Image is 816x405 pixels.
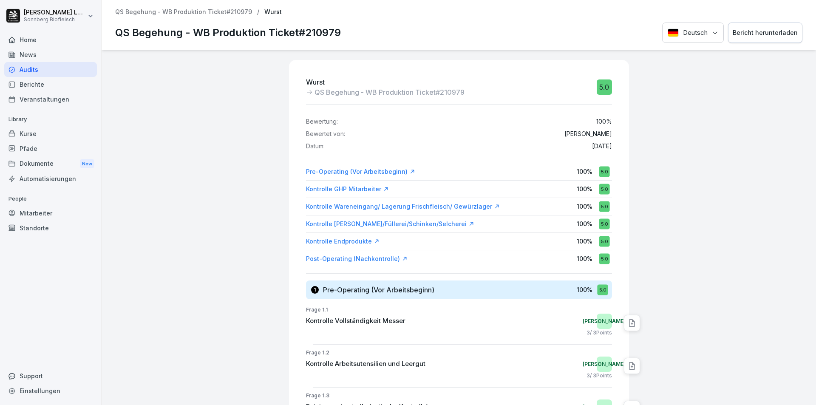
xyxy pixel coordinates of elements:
[306,185,389,193] a: Kontrolle GHP Mitarbeiter
[306,167,415,176] a: Pre-Operating (Vor Arbeitsbeginn)
[599,166,609,177] div: 5.0
[683,28,708,38] p: Deutsch
[306,392,612,399] p: Frage 1.3
[577,219,592,228] p: 100 %
[4,206,97,221] a: Mitarbeiter
[597,314,612,329] div: [PERSON_NAME]
[4,383,97,398] a: Einstellungen
[4,92,97,107] a: Veranstaltungen
[24,17,86,23] p: Sonnberg Biofleisch
[4,171,97,186] a: Automatisierungen
[577,202,592,211] p: 100 %
[577,167,592,176] p: 100 %
[80,159,94,169] div: New
[306,77,465,87] p: Wurst
[306,143,325,150] p: Datum:
[599,201,609,212] div: 5.0
[314,87,465,97] p: QS Begehung - WB Produktion Ticket#210979
[586,372,612,380] p: 3 / 3 Points
[4,192,97,206] p: People
[596,118,612,125] p: 100 %
[4,126,97,141] a: Kurse
[592,143,612,150] p: [DATE]
[24,9,86,16] p: [PERSON_NAME] Lumetsberger
[597,357,612,372] div: [PERSON_NAME]
[577,254,592,263] p: 100 %
[257,8,259,16] p: /
[4,368,97,383] div: Support
[728,23,802,43] button: Bericht herunterladen
[306,349,612,357] p: Frage 1.2
[4,113,97,126] p: Library
[586,329,612,337] p: 3 / 3 Points
[599,184,609,194] div: 5.0
[4,221,97,235] a: Standorte
[577,285,592,294] p: 100 %
[4,77,97,92] a: Berichte
[4,47,97,62] a: News
[4,156,97,172] div: Dokumente
[564,130,612,138] p: [PERSON_NAME]
[306,255,408,263] a: Post-Operating (Nachkontrolle)
[599,218,609,229] div: 5.0
[599,253,609,264] div: 5.0
[733,28,798,37] div: Bericht herunterladen
[4,62,97,77] a: Audits
[306,359,425,369] p: Kontrolle Arbeitsutensilien und Leergut
[264,8,282,16] p: Wurst
[668,28,679,37] img: Deutsch
[597,79,612,95] div: 5.0
[577,237,592,246] p: 100 %
[306,130,345,138] p: Bewertet von:
[323,285,434,295] h3: Pre-Operating (Vor Arbeitsbeginn)
[306,316,405,326] p: Kontrolle Vollständigkeit Messer
[115,8,252,16] a: QS Begehung - WB Produktion Ticket#210979
[306,306,612,314] p: Frage 1.1
[599,236,609,246] div: 5.0
[306,118,338,125] p: Bewertung:
[306,220,474,228] a: Kontrolle [PERSON_NAME]/Füllerei/Schinken/Selcherei
[306,202,500,211] a: Kontrolle Wareneingang/ Lagerung Frischfleisch/ Gewürzlager
[4,32,97,47] a: Home
[577,184,592,193] p: 100 %
[662,23,724,43] button: Language
[4,156,97,172] a: DokumenteNew
[311,286,319,294] div: 1
[597,284,608,295] div: 5.0
[4,141,97,156] a: Pfade
[115,25,341,40] p: QS Begehung - WB Produktion Ticket#210979
[306,237,380,246] a: Kontrolle Endprodukte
